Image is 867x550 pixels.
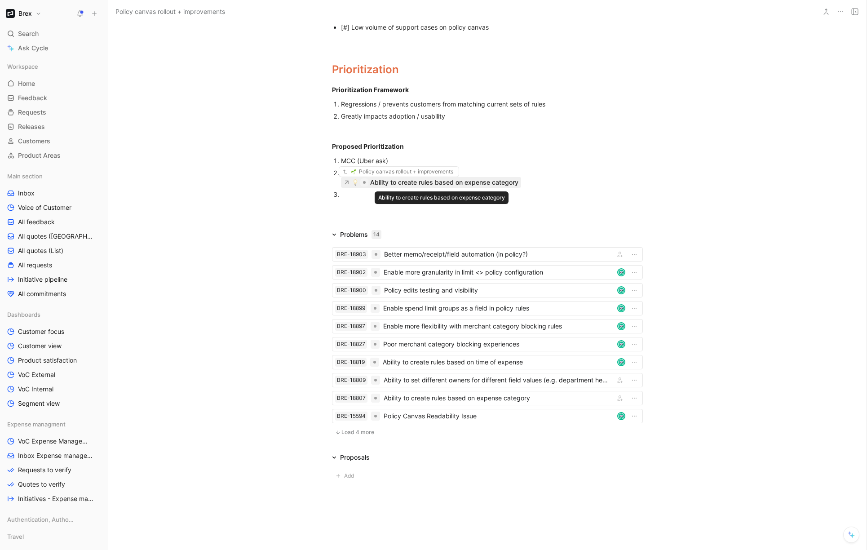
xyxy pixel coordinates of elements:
[370,177,518,188] div: Ability to create rules based on expense category
[337,394,366,403] div: BRE-18807
[328,452,373,463] div: Proposals
[7,172,43,181] span: Main section
[337,322,365,331] div: BRE-18897
[18,399,60,408] span: Segment view
[618,359,624,365] img: avatar
[4,120,104,133] a: Releases
[332,355,643,369] a: BRE-18819Ability to create rules based on time of expenseavatar
[18,246,63,255] span: All quotes (List)
[332,86,409,93] strong: Prioritization Framework
[4,201,104,214] a: Voice of Customer
[384,249,611,260] div: Better memo/receipt/field automation (in policy?)
[4,91,104,105] a: Feedback
[341,177,521,188] a: 💡Ability to create rules based on expense category
[344,471,357,480] span: Add
[4,27,104,40] div: Search
[4,513,104,526] div: Authentication, Authorization & Auditing
[383,303,614,314] div: Enable spend limit groups as a field in policy rules
[4,417,104,431] div: Expense managment
[18,137,50,146] span: Customers
[351,169,356,174] img: 🌱
[332,142,404,150] strong: Proposed Prioritization
[18,151,61,160] span: Product Areas
[337,376,366,385] div: BRE-18809
[341,156,643,165] div: MCC (Uber ask)
[18,232,94,241] span: All quotes ([GEOGRAPHIC_DATA])
[4,435,104,448] a: VoC Expense Management
[115,6,225,17] span: Policy canvas rollout + improvements
[337,340,365,349] div: BRE-18827
[4,41,104,55] a: Ask Cycle
[384,375,611,386] div: Ability to set different owners for different field values (e.g. department head)
[4,397,104,410] a: Segment view
[18,289,66,298] span: All commitments
[4,244,104,257] a: All quotes (List)
[18,275,67,284] span: Initiative pipeline
[618,341,624,347] img: avatar
[4,60,104,73] div: Workspace
[6,9,15,18] img: Brex
[18,480,65,489] span: Quotes to verify
[341,429,374,436] span: Load 4 more
[341,22,643,32] div: [#] Low volume of support cases on policy canvas
[4,513,104,529] div: Authentication, Authorization & Auditing
[359,167,453,176] span: Policy canvas rollout + improvements
[332,391,643,405] a: BRE-18807Ability to create rules based on expense category
[618,269,624,275] img: avatar
[7,532,24,541] span: Travel
[372,230,381,239] div: 14
[332,319,643,333] a: BRE-18897Enable more flexibility with merchant category blocking rulesavatar
[18,217,55,226] span: All feedback
[7,310,40,319] span: Dashboards
[18,28,39,39] span: Search
[18,203,71,212] span: Voice of Customer
[18,451,93,460] span: Inbox Expense management
[18,43,48,53] span: Ask Cycle
[337,250,366,259] div: BRE-18903
[4,169,104,301] div: Main sectionInboxVoice of CustomerAll feedbackAll quotes ([GEOGRAPHIC_DATA])All quotes (List)All ...
[18,108,46,117] span: Requests
[384,411,614,421] div: Policy Canvas Readability Issue
[340,452,370,463] div: Proposals
[4,287,104,301] a: All commitments
[340,229,368,240] div: Problems
[4,449,104,462] a: Inbox Expense management
[4,325,104,338] a: Customer focus
[618,323,624,329] img: avatar
[332,265,643,279] a: BRE-18902Enable more granularity in limit <> policy configurationavatar
[4,7,44,20] button: BrexBrex
[332,373,643,387] a: BRE-18809Ability to set different owners for different field values (e.g. department head)
[18,370,55,379] span: VoC External
[384,285,614,296] div: Policy edits testing and visibility
[384,267,614,278] div: Enable more granularity in limit <> policy configuration
[332,247,643,262] a: BRE-18903Better memo/receipt/field automation (in policy?)
[337,358,365,367] div: BRE-18819
[618,305,624,311] img: avatar
[4,368,104,381] a: VoC External
[4,169,104,183] div: Main section
[618,287,624,293] img: avatar
[4,186,104,200] a: Inbox
[332,337,643,351] a: BRE-18827Poor merchant category blocking experiencesavatar
[332,470,361,482] button: Add
[337,304,365,313] div: BRE-18899
[18,93,47,102] span: Feedback
[18,342,62,350] span: Customer view
[7,420,66,429] span: Expense managment
[18,327,64,336] span: Customer focus
[332,427,377,438] button: Load 4 more
[4,463,104,477] a: Requests to verify
[337,412,366,421] div: BRE-15594
[341,99,643,109] div: Regressions / prevents customers from matching current sets of rules
[339,166,459,177] div: 🌱Policy canvas rollout + improvements
[4,492,104,506] a: Initiatives - Expense management
[384,393,611,404] div: Ability to create rules based on expense category
[4,230,104,243] a: All quotes ([GEOGRAPHIC_DATA])
[332,409,643,423] a: BRE-15594Policy Canvas Readability Issueavatar
[4,417,104,506] div: Expense managmentVoC Expense ManagementInbox Expense managementRequests to verifyQuotes to verify...
[4,149,104,162] a: Product Areas
[4,478,104,491] a: Quotes to verify
[618,413,624,419] img: avatar
[352,179,358,186] img: 💡
[4,382,104,396] a: VoC Internal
